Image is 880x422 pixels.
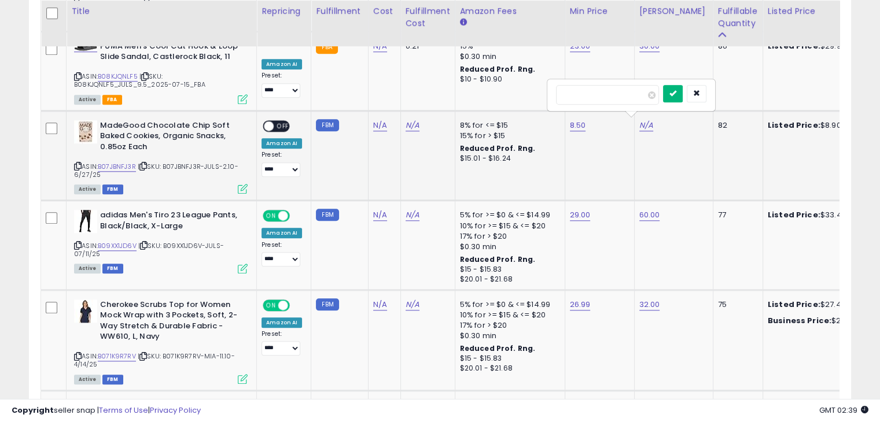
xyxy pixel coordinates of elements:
div: 17% for > $20 [460,320,556,331]
b: Reduced Prof. Rng. [460,64,536,74]
b: Cherokee Scrubs Top for Women Mock Wrap with 3 Pockets, Soft, 2-Way Stretch & Durable Fabric - WW... [100,299,241,345]
span: | SKU: B07JBNFJ3R-JULS-2.10-6/27/25 [74,162,238,179]
div: $20.01 - $21.68 [460,275,556,284]
div: Amazon AI [262,138,302,149]
div: 5% for >= $0 & <= $14.99 [460,299,556,310]
span: | SKU: B08KJQNLF5_JULS_9.5_2025-07-15_FBA [74,72,205,89]
div: 17% for > $20 [460,231,556,242]
div: seller snap | | [12,405,201,416]
span: ON [264,211,278,221]
small: FBM [316,209,338,221]
a: 60.00 [639,209,660,221]
div: Listed Price [768,5,868,17]
div: Preset: [262,241,302,267]
div: Amazon AI [262,228,302,238]
div: 10% for >= $15 & <= $20 [460,221,556,231]
a: 8.50 [570,120,586,131]
a: N/A [406,120,419,131]
b: Listed Price: [768,209,820,220]
a: 29.00 [570,209,591,221]
b: Listed Price: [768,299,820,310]
div: Min Price [570,5,629,17]
a: N/A [639,120,653,131]
b: PUMA Men's Cool Cat Hook & Loop Slide Sandal, Castlerock Black, 11 [100,41,241,65]
a: 26.99 [570,299,591,310]
small: FBM [316,119,338,131]
span: OFF [288,300,307,310]
img: 31kmFJhuIjL._SL40_.jpg [74,42,97,51]
div: $10 - $10.90 [460,75,556,84]
span: FBA [102,95,122,105]
span: FBM [102,184,123,194]
div: ASIN: [74,210,248,272]
span: | SKU: B071K9R7RV-MIA-11.10-4/14/25 [74,351,235,369]
small: FBM [316,298,338,310]
div: [PERSON_NAME] [639,5,708,17]
a: B071K9R7RV [98,351,136,361]
img: 31vAMIHKl7L._SL40_.jpg [74,299,97,323]
span: 2025-08-13 02:39 GMT [819,405,868,416]
a: B09XX1JD6V [98,241,137,251]
b: Reduced Prof. Rng. [460,343,536,353]
div: Preset: [262,72,302,98]
div: $0.30 min [460,51,556,62]
b: Reduced Prof. Rng. [460,143,536,153]
div: $0.30 min [460,331,556,341]
div: 75 [718,299,754,310]
small: FBA [316,41,337,54]
div: Fulfillable Quantity [718,5,758,29]
b: Listed Price: [768,120,820,131]
span: OFF [274,121,292,131]
img: 318ZfxSxYcL._SL40_.jpg [74,210,97,233]
div: $33.48 [768,210,864,220]
div: $15.01 - $16.24 [460,154,556,164]
small: Amazon Fees. [460,17,467,28]
div: $20.01 - $21.68 [460,364,556,373]
div: Amazon AI [262,317,302,328]
div: Fulfillment [316,5,363,17]
a: N/A [406,299,419,310]
b: Listed Price: [768,40,820,51]
div: $15 - $15.83 [460,354,556,364]
a: B07JBNFJ3R [98,162,136,172]
b: Business Price: [768,315,831,326]
div: Preset: [262,151,302,177]
div: $27.49 [768,299,864,310]
a: N/A [373,120,387,131]
a: Privacy Policy [150,405,201,416]
img: 41z4x+V3YLL._SL40_.jpg [74,120,97,143]
a: Terms of Use [99,405,148,416]
a: B08KJQNLF5 [98,72,138,82]
span: | SKU: B09XX1JD6V-JULS-07/11/25 [74,241,224,258]
a: 32.00 [639,299,660,310]
a: N/A [373,299,387,310]
div: Amazon AI [262,59,302,69]
span: All listings currently available for purchase on Amazon [74,95,101,105]
div: 15% for > $15 [460,131,556,141]
div: $15 - $15.83 [460,265,556,275]
div: Amazon Fees [460,5,560,17]
span: ON [264,300,278,310]
div: 10% for >= $15 & <= $20 [460,310,556,320]
b: Reduced Prof. Rng. [460,254,536,264]
div: Fulfillment Cost [406,5,450,29]
b: adidas Men's Tiro 23 League Pants, Black/Black, X-Large [100,210,241,234]
div: $0.30 min [460,242,556,252]
span: FBM [102,264,123,273]
div: ASIN: [74,120,248,193]
strong: Copyright [12,405,54,416]
div: 82 [718,120,754,131]
span: All listings currently available for purchase on Amazon [74,184,101,194]
a: N/A [373,209,387,221]
span: All listings currently available for purchase on Amazon [74,375,101,384]
div: 8% for <= $15 [460,120,556,131]
b: MadeGood Chocolate Chip Soft Baked Cookies, Organic Snacks, 0.85oz Each [100,120,241,156]
span: OFF [288,211,307,221]
div: 5% for >= $0 & <= $14.99 [460,210,556,220]
div: $8.90 [768,120,864,131]
div: Repricing [262,5,306,17]
div: 77 [718,210,754,220]
div: $23.22 [768,316,864,326]
div: Cost [373,5,396,17]
a: N/A [406,209,419,221]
